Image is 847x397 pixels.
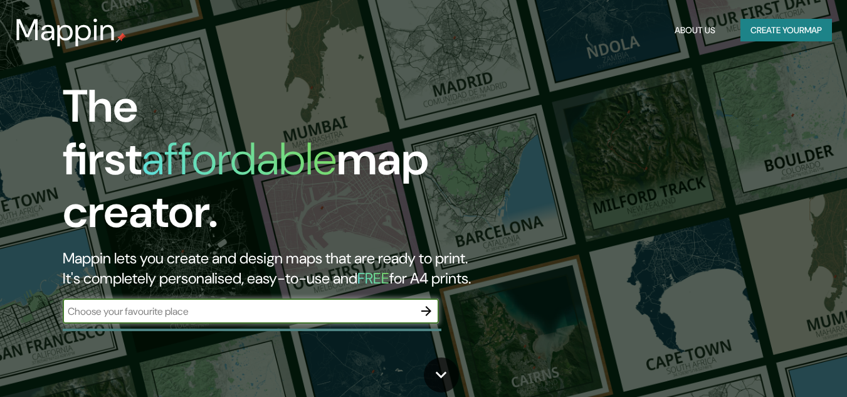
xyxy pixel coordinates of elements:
[740,19,832,42] button: Create yourmap
[63,248,487,288] h2: Mappin lets you create and design maps that are ready to print. It's completely personalised, eas...
[15,13,116,48] h3: Mappin
[142,130,337,188] h1: affordable
[116,33,126,43] img: mappin-pin
[357,268,389,288] h5: FREE
[63,304,414,319] input: Choose your favourite place
[670,19,720,42] button: About Us
[63,80,487,248] h1: The first map creator.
